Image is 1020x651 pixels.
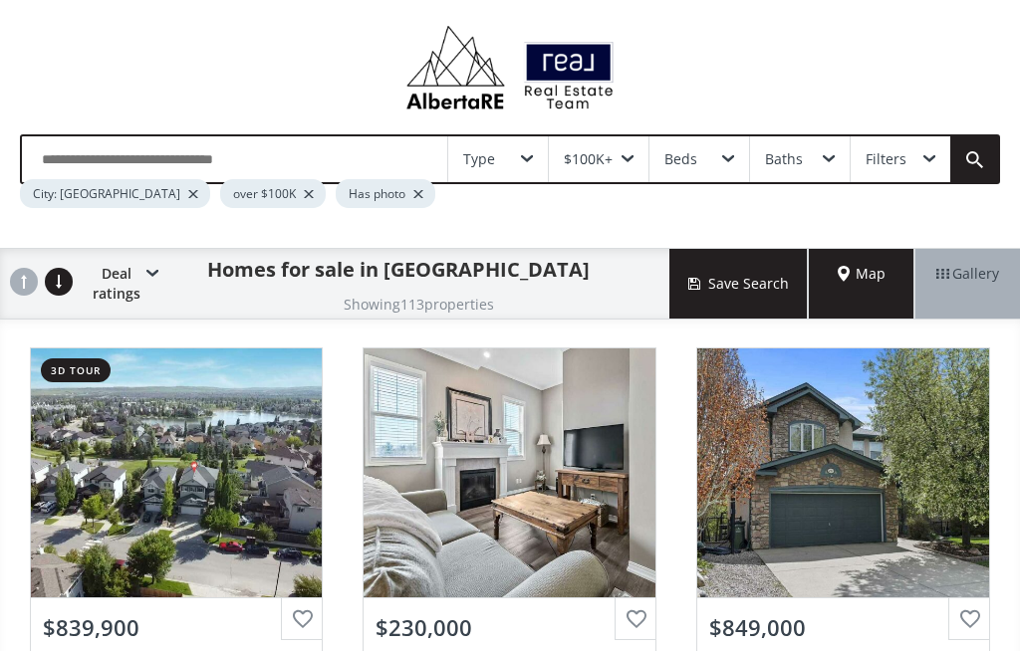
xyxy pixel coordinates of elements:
[220,179,326,208] div: over $100K
[564,152,613,166] div: $100K+
[43,612,311,643] div: $839,900
[376,612,643,643] div: $230,000
[709,612,977,643] div: $849,000
[664,152,697,166] div: Beds
[20,179,210,208] div: City: [GEOGRAPHIC_DATA]
[396,20,624,114] img: Logo
[866,152,906,166] div: Filters
[809,249,914,319] div: Map
[838,264,886,284] span: Map
[765,152,803,166] div: Baths
[344,297,494,312] h2: Showing 113 properties
[914,249,1020,319] div: Gallery
[669,249,809,319] button: Save Search
[463,152,495,166] div: Type
[336,179,435,208] div: Has photo
[936,264,999,284] span: Gallery
[207,256,590,284] h1: Homes for sale in [GEOGRAPHIC_DATA]
[80,249,158,319] div: Deal ratings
